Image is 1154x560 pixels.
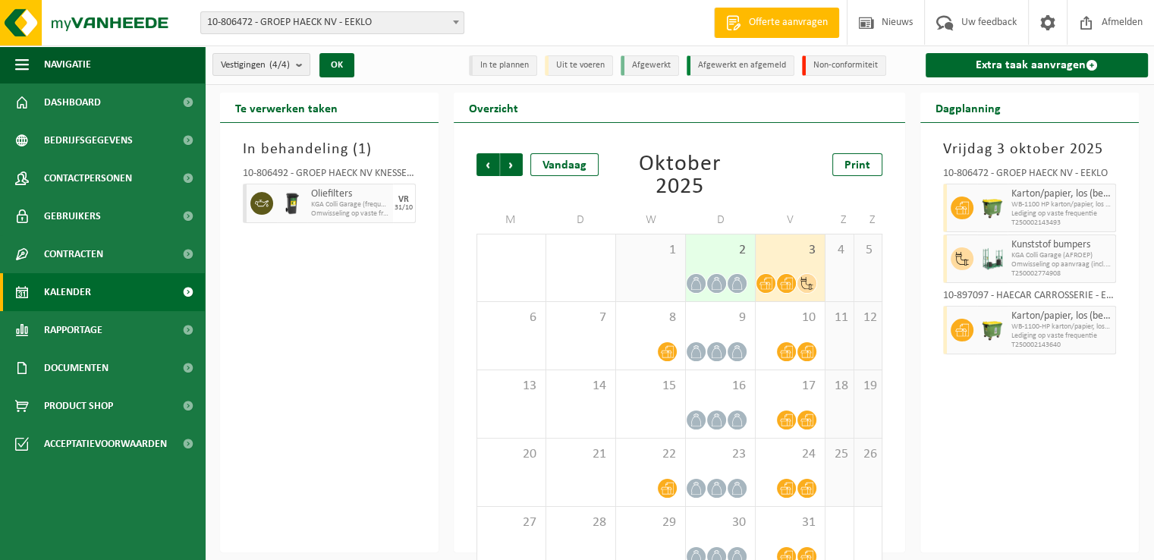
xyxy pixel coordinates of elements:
[693,446,747,463] span: 23
[554,378,608,395] span: 14
[832,153,882,176] a: Print
[281,192,303,215] img: WB-0240-HPE-BK-01
[981,197,1004,219] img: WB-1100-HPE-GN-51
[485,310,538,326] span: 6
[756,206,825,234] td: V
[763,310,817,326] span: 10
[621,55,679,76] li: Afgewerkt
[616,153,742,199] div: Oktober 2025
[763,242,817,259] span: 3
[624,446,678,463] span: 22
[1011,332,1112,341] span: Lediging op vaste frequentie
[201,12,464,33] span: 10-806472 - GROEP HAECK NV - EEKLO
[854,206,883,234] td: Z
[763,378,817,395] span: 17
[862,378,875,395] span: 19
[200,11,464,34] span: 10-806472 - GROEP HAECK NV - EEKLO
[862,446,875,463] span: 26
[1011,219,1112,228] span: T250002143493
[454,93,533,122] h2: Overzicht
[44,235,103,273] span: Contracten
[1011,260,1112,269] span: Omwisseling op aanvraag (incl. verwerking)
[833,310,845,326] span: 11
[833,446,845,463] span: 25
[763,446,817,463] span: 24
[269,60,290,70] count: (4/4)
[44,273,91,311] span: Kalender
[44,311,102,349] span: Rapportage
[395,204,413,212] div: 31/10
[476,206,546,234] td: M
[693,242,747,259] span: 2
[44,349,108,387] span: Documenten
[624,378,678,395] span: 15
[44,387,113,425] span: Product Shop
[825,206,854,234] td: Z
[763,514,817,531] span: 31
[714,8,839,38] a: Offerte aanvragen
[485,446,538,463] span: 20
[1011,322,1112,332] span: WB-1100-HP karton/papier, los (bedrijven)
[545,55,613,76] li: Uit te voeren
[358,142,366,157] span: 1
[943,138,1116,161] h3: Vrijdag 3 oktober 2025
[44,159,132,197] span: Contactpersonen
[44,197,101,235] span: Gebruikers
[1011,239,1112,251] span: Kunststof bumpers
[44,121,133,159] span: Bedrijfsgegevens
[319,53,354,77] button: OK
[693,378,747,395] span: 16
[500,153,523,176] span: Volgende
[398,195,409,204] div: VR
[693,514,747,531] span: 30
[624,514,678,531] span: 29
[833,242,845,259] span: 4
[1011,209,1112,219] span: Lediging op vaste frequentie
[920,93,1016,122] h2: Dagplanning
[981,247,1004,270] img: PB-MR-5500-MET-GN-01
[311,209,389,219] span: Omwisseling op vaste frequentie (incl. verwerking)
[44,425,167,463] span: Acceptatievoorwaarden
[943,291,1116,306] div: 10-897097 - HAECAR CARROSSERIE - EEKLO
[686,206,756,234] td: D
[687,55,794,76] li: Afgewerkt en afgemeld
[311,188,389,200] span: Oliefilters
[862,310,875,326] span: 12
[1011,310,1112,322] span: Karton/papier, los (bedrijven)
[745,15,832,30] span: Offerte aanvragen
[554,446,608,463] span: 21
[221,54,290,77] span: Vestigingen
[44,46,91,83] span: Navigatie
[926,53,1148,77] a: Extra taak aanvragen
[530,153,599,176] div: Vandaag
[616,206,686,234] td: W
[476,153,499,176] span: Vorige
[1011,269,1112,278] span: T250002774908
[624,242,678,259] span: 1
[624,310,678,326] span: 8
[546,206,616,234] td: D
[844,159,870,171] span: Print
[485,514,538,531] span: 27
[802,55,886,76] li: Non-conformiteit
[693,310,747,326] span: 9
[243,168,416,184] div: 10-806492 - GROEP HAECK NV KNESSELARE - AALTER
[862,242,875,259] span: 5
[1011,251,1112,260] span: KGA Colli Garage (AFROEP)
[1011,200,1112,209] span: WB-1100 HP karton/papier, los (bedrijven)
[943,168,1116,184] div: 10-806472 - GROEP HAECK NV - EEKLO
[485,378,538,395] span: 13
[1011,341,1112,350] span: T250002143640
[311,200,389,209] span: KGA Colli Garage (frequentie)
[220,93,353,122] h2: Te verwerken taken
[554,310,608,326] span: 7
[554,514,608,531] span: 28
[212,53,310,76] button: Vestigingen(4/4)
[981,319,1004,341] img: WB-1100-HPE-GN-50
[243,138,416,161] h3: In behandeling ( )
[1011,188,1112,200] span: Karton/papier, los (bedrijven)
[833,378,845,395] span: 18
[469,55,537,76] li: In te plannen
[44,83,101,121] span: Dashboard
